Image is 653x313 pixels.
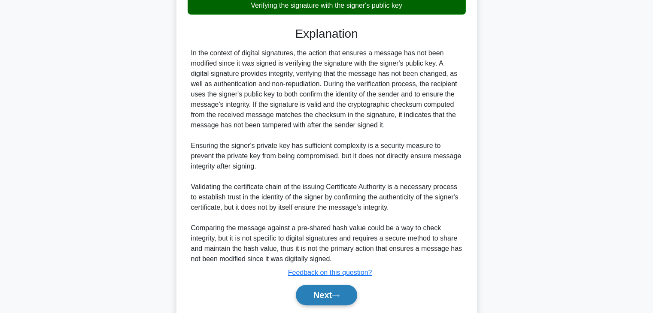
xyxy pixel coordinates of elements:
[193,27,461,41] h3: Explanation
[288,269,372,276] a: Feedback on this question?
[296,285,357,305] button: Next
[191,48,462,264] div: In the context of digital signatures, the action that ensures a message has not been modified sin...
